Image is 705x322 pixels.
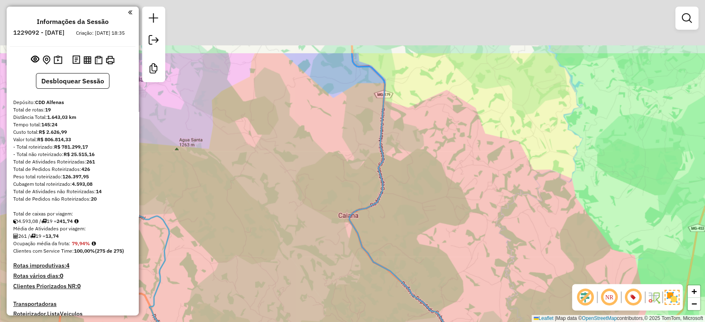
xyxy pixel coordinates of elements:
[54,144,88,150] strong: R$ 781.299,17
[36,73,109,89] button: Desbloquear Sessão
[74,219,78,224] i: Meta Caixas/viagem: 237,10 Diferença: 4,64
[72,181,93,187] strong: 4.593,08
[555,315,556,321] span: |
[37,136,71,142] strong: R$ 806.814,33
[13,166,132,173] div: Total de Pedidos Roteirizados:
[41,219,47,224] i: Total de rotas
[57,218,73,224] strong: 241,74
[47,114,76,120] strong: 1.643,03 km
[145,10,162,28] a: Nova sessão e pesquisa
[623,287,643,307] span: Exibir número da rota
[13,310,132,317] h4: Roteirizador.ListaVeiculos
[13,195,132,203] div: Total de Pedidos não Roteirizados:
[81,166,90,172] strong: 426
[688,298,700,310] a: Zoom out
[13,180,132,188] div: Cubagem total roteirizado:
[66,262,69,269] strong: 4
[599,287,619,307] span: Ocultar NR
[691,298,697,309] span: −
[688,285,700,298] a: Zoom in
[13,219,18,224] i: Cubagem total roteirizado
[35,99,64,105] strong: CDD Alfenas
[104,54,116,66] button: Imprimir Rotas
[73,29,128,37] div: Criação: [DATE] 18:35
[77,282,81,290] strong: 0
[145,32,162,50] a: Exportar sessão
[64,151,95,157] strong: R$ 25.515,16
[13,143,132,151] div: - Total roteirizado:
[13,301,132,308] h4: Transportadoras
[13,121,132,128] div: Tempo total:
[13,283,132,290] h4: Clientes Priorizados NR:
[41,54,52,66] button: Centralizar mapa no depósito ou ponto de apoio
[95,248,124,254] strong: (275 de 275)
[13,106,132,114] div: Total de rotas:
[13,248,74,254] span: Clientes com Service Time:
[60,272,63,279] strong: 0
[91,196,97,202] strong: 20
[13,262,132,269] h4: Rotas improdutivas:
[39,129,67,135] strong: R$ 2.626,99
[45,233,59,239] strong: 13,74
[128,7,132,17] a: Clique aqui para minimizar o painel
[647,291,660,304] img: Fluxo de ruas
[45,107,51,113] strong: 19
[13,210,132,218] div: Total de caixas por viagem:
[92,241,96,246] em: Média calculada utilizando a maior ocupação (%Peso ou %Cubagem) de cada rota da sessão. Rotas cro...
[93,54,104,66] button: Visualizar Romaneio
[13,240,70,246] span: Ocupação média da frota:
[13,128,132,136] div: Custo total:
[30,234,36,239] i: Total de rotas
[41,121,57,128] strong: 145:24
[145,60,162,79] a: Criar modelo
[72,240,90,246] strong: 79,94%
[71,54,82,66] button: Logs desbloquear sessão
[679,10,695,26] a: Exibir filtros
[13,218,132,225] div: 4.593,08 / 19 =
[13,29,64,36] h6: 1229092 - [DATE]
[691,286,697,296] span: +
[665,290,679,305] img: Exibir/Ocultar setores
[13,188,132,195] div: Total de Atividades não Roteirizadas:
[13,272,132,279] h4: Rotas vários dias:
[86,159,95,165] strong: 261
[82,54,93,65] button: Visualizar relatório de Roteirização
[52,54,64,66] button: Painel de Sugestão
[29,53,41,66] button: Exibir sessão original
[13,99,132,106] div: Depósito:
[37,18,109,26] h4: Informações da Sessão
[13,234,18,239] i: Total de Atividades
[13,225,132,232] div: Média de Atividades por viagem:
[74,248,95,254] strong: 100,00%
[13,114,132,121] div: Distância Total:
[62,173,89,180] strong: 126.397,95
[534,315,553,321] a: Leaflet
[575,287,595,307] span: Exibir deslocamento
[13,232,132,240] div: 261 / 19 =
[13,151,132,158] div: - Total não roteirizado:
[13,136,132,143] div: Valor total:
[13,158,132,166] div: Total de Atividades Roteirizadas:
[96,188,102,194] strong: 14
[582,315,617,321] a: OpenStreetMap
[13,173,132,180] div: Peso total roteirizado:
[532,315,705,322] div: Map data © contributors,© 2025 TomTom, Microsoft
